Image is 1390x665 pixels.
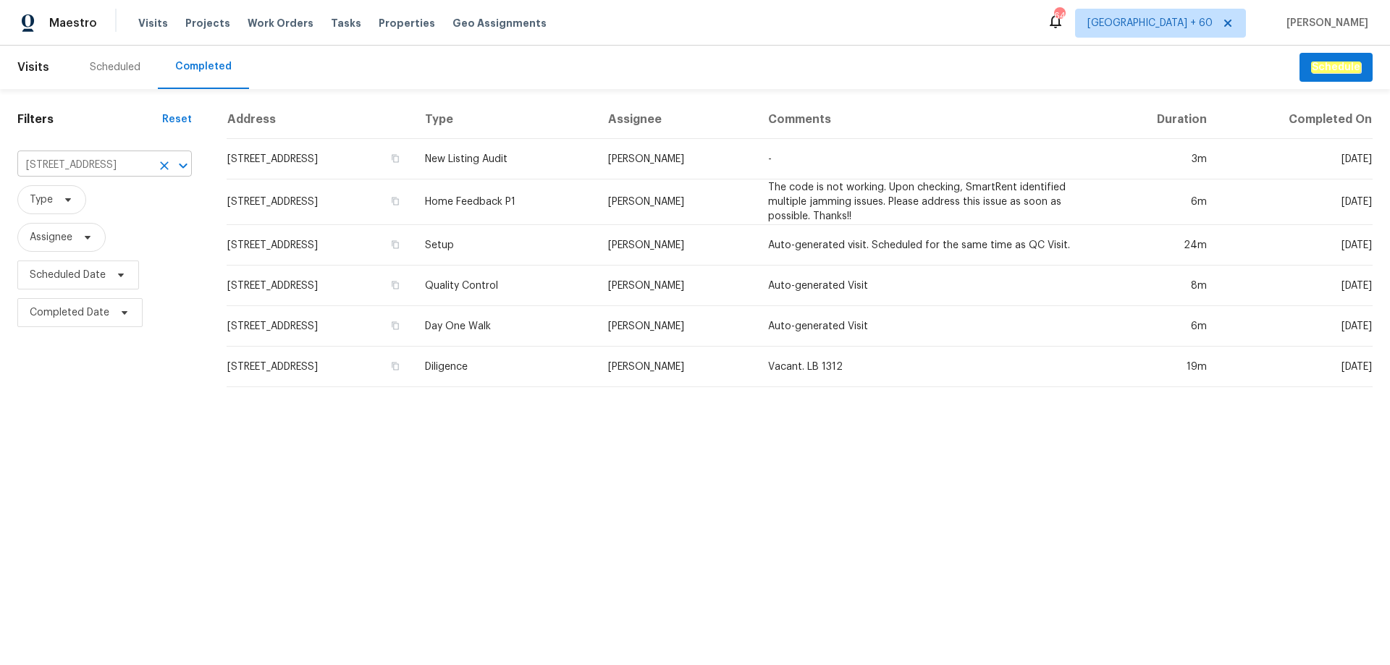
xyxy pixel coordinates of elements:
span: Maestro [49,16,97,30]
span: Geo Assignments [452,16,547,30]
span: Tasks [331,18,361,28]
span: Scheduled Date [30,268,106,282]
button: Copy Address [389,195,402,208]
th: Duration [1100,101,1218,139]
td: Setup [413,225,597,266]
td: 6m [1100,306,1218,347]
td: Quality Control [413,266,597,306]
td: [PERSON_NAME] [597,179,757,225]
th: Completed On [1218,101,1373,139]
span: Visits [17,51,49,83]
td: [PERSON_NAME] [597,347,757,387]
span: [GEOGRAPHIC_DATA] + 60 [1087,16,1213,30]
td: [STREET_ADDRESS] [227,306,413,347]
td: [STREET_ADDRESS] [227,266,413,306]
div: 644 [1054,9,1064,23]
td: 24m [1100,225,1218,266]
span: Projects [185,16,230,30]
button: Copy Address [389,152,402,165]
td: Auto-generated Visit [757,266,1100,306]
em: Schedule [1311,62,1361,73]
th: Assignee [597,101,757,139]
td: New Listing Audit [413,139,597,179]
td: - [757,139,1100,179]
td: [PERSON_NAME] [597,306,757,347]
td: 3m [1100,139,1218,179]
div: Scheduled [90,60,140,75]
button: Schedule [1300,53,1373,82]
td: Day One Walk [413,306,597,347]
h1: Filters [17,112,162,127]
span: [PERSON_NAME] [1281,16,1368,30]
button: Copy Address [389,238,402,251]
td: [DATE] [1218,266,1373,306]
button: Open [173,156,193,176]
button: Copy Address [389,360,402,373]
td: [PERSON_NAME] [597,139,757,179]
td: 8m [1100,266,1218,306]
th: Address [227,101,413,139]
button: Clear [154,156,174,176]
td: [PERSON_NAME] [597,225,757,266]
td: [DATE] [1218,225,1373,266]
span: Properties [379,16,435,30]
td: Diligence [413,347,597,387]
div: Reset [162,112,192,127]
td: 6m [1100,179,1218,225]
td: [STREET_ADDRESS] [227,179,413,225]
th: Comments [757,101,1100,139]
td: [DATE] [1218,347,1373,387]
th: Type [413,101,597,139]
td: 19m [1100,347,1218,387]
span: Work Orders [248,16,313,30]
td: [PERSON_NAME] [597,266,757,306]
td: [STREET_ADDRESS] [227,225,413,266]
td: [DATE] [1218,139,1373,179]
td: [DATE] [1218,306,1373,347]
td: The code is not working. Upon checking, SmartRent identified multiple jamming issues. Please addr... [757,179,1100,225]
span: Assignee [30,230,72,245]
td: Auto-generated visit. Scheduled for the same time as QC Visit. [757,225,1100,266]
input: Search for an address... [17,154,151,177]
td: [DATE] [1218,179,1373,225]
button: Copy Address [389,279,402,292]
span: Visits [138,16,168,30]
td: Auto-generated Visit [757,306,1100,347]
td: [STREET_ADDRESS] [227,347,413,387]
span: Completed Date [30,305,109,320]
button: Copy Address [389,319,402,332]
div: Completed [175,59,232,74]
span: Type [30,192,53,207]
td: Vacant. LB 1312 [757,347,1100,387]
td: Home Feedback P1 [413,179,597,225]
td: [STREET_ADDRESS] [227,139,413,179]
